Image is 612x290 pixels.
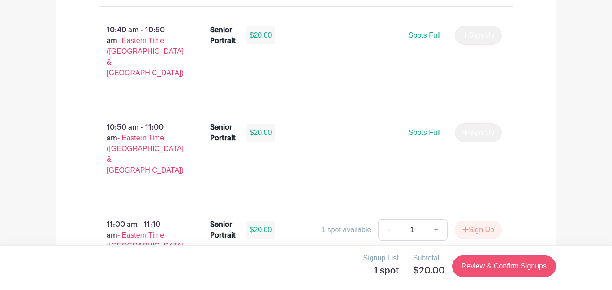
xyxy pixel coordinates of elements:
[409,129,440,136] span: Spots Full
[246,221,276,239] div: $20.00
[210,219,236,241] div: Senior Portrait
[246,26,276,44] div: $20.00
[452,255,556,277] a: Review & Confirm Signups
[321,225,371,235] div: 1 spot available
[413,253,445,264] p: Subtotal
[413,265,445,276] h5: $20.00
[210,122,236,143] div: Senior Portrait
[210,25,236,46] div: Senior Portrait
[85,118,196,179] p: 10:50 am - 11:00 am
[455,221,502,239] button: Sign Up
[363,265,399,276] h5: 1 spot
[107,231,184,271] span: - Eastern Time ([GEOGRAPHIC_DATA] & [GEOGRAPHIC_DATA])
[425,219,448,241] a: +
[107,134,184,174] span: - Eastern Time ([GEOGRAPHIC_DATA] & [GEOGRAPHIC_DATA])
[363,253,399,264] p: Signup List
[85,21,196,82] p: 10:40 am - 10:50 am
[107,37,184,77] span: - Eastern Time ([GEOGRAPHIC_DATA] & [GEOGRAPHIC_DATA])
[378,219,399,241] a: -
[246,124,276,142] div: $20.00
[85,216,196,277] p: 11:00 am - 11:10 am
[409,31,440,39] span: Spots Full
